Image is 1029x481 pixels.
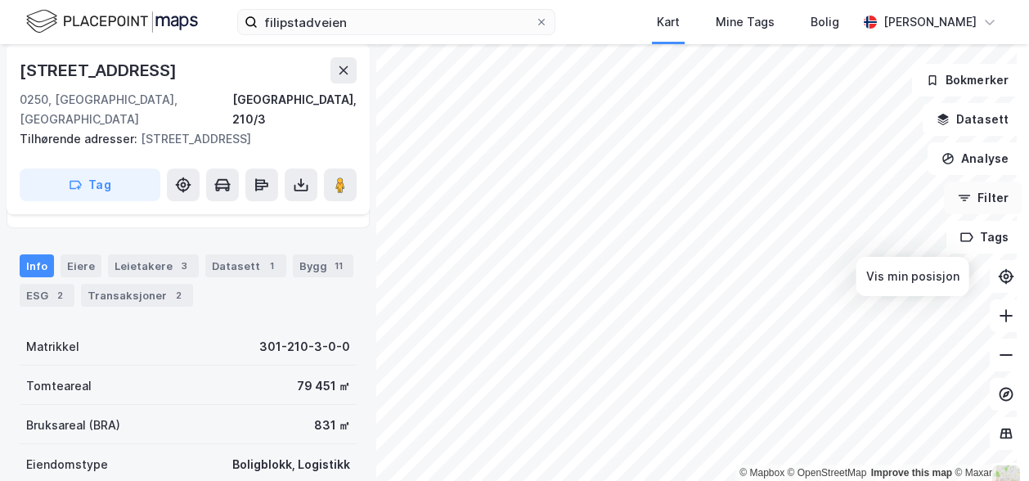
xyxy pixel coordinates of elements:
[871,467,952,479] a: Improve this map
[170,287,186,303] div: 2
[314,416,350,435] div: 831 ㎡
[263,258,280,274] div: 1
[297,376,350,396] div: 79 451 ㎡
[739,467,784,479] a: Mapbox
[26,455,108,474] div: Eiendomstype
[20,284,74,307] div: ESG
[293,254,353,277] div: Bygg
[259,337,350,357] div: 301-210-3-0-0
[205,254,286,277] div: Datasett
[657,12,680,32] div: Kart
[330,258,347,274] div: 11
[52,287,68,303] div: 2
[20,132,141,146] span: Tilhørende adresser:
[946,221,1022,254] button: Tags
[232,455,350,474] div: Boligblokk, Logistikk
[20,129,344,149] div: [STREET_ADDRESS]
[26,416,120,435] div: Bruksareal (BRA)
[947,402,1029,481] iframe: Chat Widget
[912,64,1022,97] button: Bokmerker
[26,7,198,36] img: logo.f888ab2527a4732fd821a326f86c7f29.svg
[26,337,79,357] div: Matrikkel
[108,254,199,277] div: Leietakere
[20,169,160,201] button: Tag
[944,182,1022,214] button: Filter
[883,12,977,32] div: [PERSON_NAME]
[716,12,775,32] div: Mine Tags
[20,254,54,277] div: Info
[811,12,839,32] div: Bolig
[928,142,1022,175] button: Analyse
[20,90,232,129] div: 0250, [GEOGRAPHIC_DATA], [GEOGRAPHIC_DATA]
[61,254,101,277] div: Eiere
[176,258,192,274] div: 3
[788,467,867,479] a: OpenStreetMap
[923,103,1022,136] button: Datasett
[258,10,535,34] input: Søk på adresse, matrikkel, gårdeiere, leietakere eller personer
[20,57,180,83] div: [STREET_ADDRESS]
[81,284,193,307] div: Transaksjoner
[232,90,357,129] div: [GEOGRAPHIC_DATA], 210/3
[26,376,92,396] div: Tomteareal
